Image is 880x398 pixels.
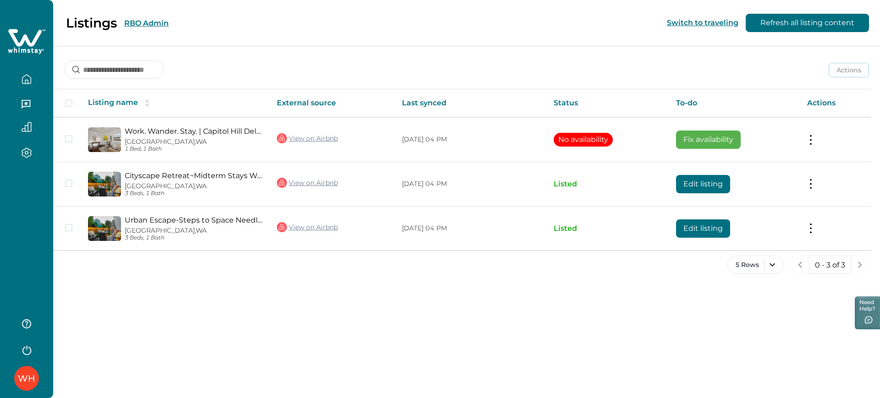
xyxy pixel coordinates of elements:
[18,367,35,389] div: Whimstay Host
[800,89,871,117] th: Actions
[125,190,262,197] p: 3 Beds, 1 Bath
[81,89,269,117] th: Listing name
[125,146,262,153] p: 1 Bed, 1 Bath
[727,256,784,274] button: 5 Rows
[66,15,117,31] p: Listings
[277,221,338,233] a: View on Airbnb
[667,18,738,27] button: Switch to traveling
[402,180,539,189] p: [DATE] 04 PM
[125,171,262,180] a: Cityscape Retreat~Midterm Stays Welcomed
[554,180,661,189] p: Listed
[125,127,262,136] a: Work. Wander. Stay. | Capitol Hill Delight
[829,63,869,77] button: Actions
[746,14,869,32] button: Refresh all listing content
[88,216,121,241] img: propertyImage_Urban Escape-Steps to Space Needle-Firepit-Quiet
[851,256,869,274] button: next page
[402,224,539,233] p: [DATE] 04 PM
[138,98,156,108] button: sorting
[554,224,661,233] p: Listed
[809,256,851,274] button: 0 - 3 of 3
[669,89,800,117] th: To-do
[791,256,809,274] button: previous page
[277,132,338,144] a: View on Airbnb
[395,89,546,117] th: Last synced
[125,234,262,241] p: 3 Beds, 1 Bath
[124,19,169,27] button: RBO Admin
[402,135,539,144] p: [DATE] 04 PM
[88,127,121,152] img: propertyImage_Work. Wander. Stay. | Capitol Hill Delight
[815,261,845,270] p: 0 - 3 of 3
[88,172,121,196] img: propertyImage_Cityscape Retreat~Midterm Stays Welcomed
[676,131,741,149] button: Fix availability
[269,89,395,117] th: External source
[277,177,338,189] a: View on Airbnb
[125,182,262,190] p: [GEOGRAPHIC_DATA], WA
[676,175,730,193] button: Edit listing
[554,133,613,147] button: No availability
[546,89,669,117] th: Status
[125,138,262,146] p: [GEOGRAPHIC_DATA], WA
[676,219,730,238] button: Edit listing
[125,227,262,234] p: [GEOGRAPHIC_DATA], WA
[125,216,262,224] a: Urban Escape-Steps to Space Needle-Firepit-Quiet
